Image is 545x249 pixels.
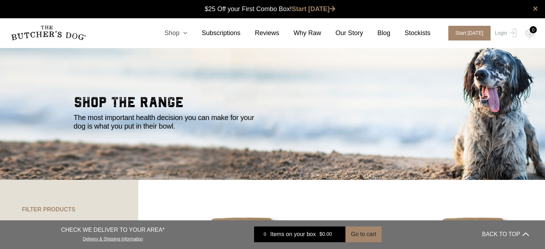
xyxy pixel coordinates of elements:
button: BACK TO TOP [482,226,529,243]
p: CHECK WE DELIVER TO YOUR AREA* [61,226,164,234]
a: Login [493,26,516,40]
a: Stockists [390,28,430,38]
p: The most important health decision you can make for your dog is what you put in their bowl. [74,113,264,130]
a: Start [DATE] [441,26,493,40]
a: Start [DATE] [292,5,335,13]
img: TBD_Cart-Empty.png [525,29,534,38]
a: Shop [150,28,187,38]
a: Blog [363,28,390,38]
a: Reviews [240,28,279,38]
span: Items on your box [270,230,316,239]
a: Our Story [321,28,363,38]
a: Subscriptions [187,28,240,38]
bdi: 0.00 [319,231,332,237]
span: Start [DATE] [448,26,491,40]
a: Delivery & Shipping Information [83,235,143,241]
a: close [533,4,538,13]
a: Why Raw [279,28,321,38]
div: 0 [530,26,537,33]
span: $ [319,231,322,237]
a: 0 Items on your box $0.00 [254,226,345,242]
button: Go to cart [345,226,381,242]
h2: shop the range [74,95,472,113]
div: 0 [259,231,270,238]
